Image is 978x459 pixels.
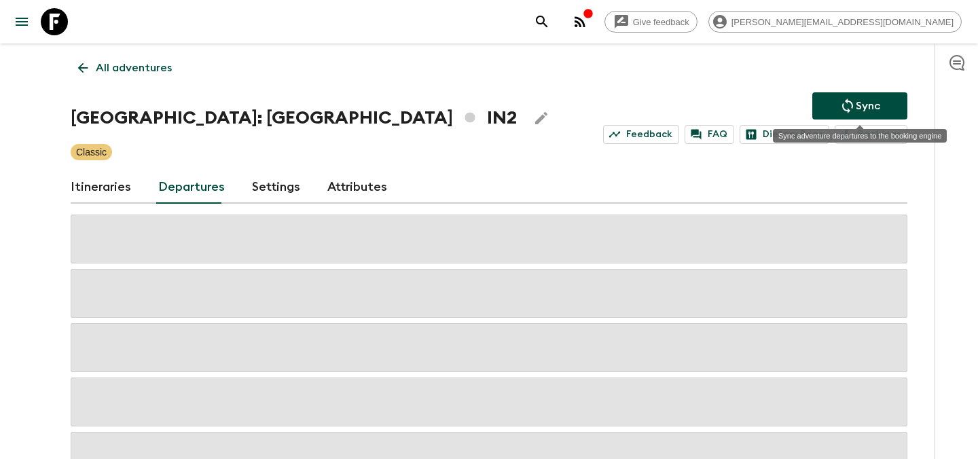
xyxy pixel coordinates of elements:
[812,92,907,120] button: Sync adventure departures to the booking engine
[685,125,734,144] a: FAQ
[71,54,179,81] a: All adventures
[740,125,829,144] a: Dietary Reqs
[626,17,697,27] span: Give feedback
[604,11,698,33] a: Give feedback
[528,105,555,132] button: Edit Adventure Title
[71,171,131,204] a: Itineraries
[71,105,517,132] h1: [GEOGRAPHIC_DATA]: [GEOGRAPHIC_DATA] IN2
[724,17,961,27] span: [PERSON_NAME][EMAIL_ADDRESS][DOMAIN_NAME]
[76,145,107,159] p: Classic
[773,129,947,143] div: Sync adventure departures to the booking engine
[96,60,172,76] p: All adventures
[528,8,556,35] button: search adventures
[252,171,300,204] a: Settings
[856,98,880,114] p: Sync
[158,171,225,204] a: Departures
[8,8,35,35] button: menu
[327,171,387,204] a: Attributes
[603,125,679,144] a: Feedback
[708,11,962,33] div: [PERSON_NAME][EMAIL_ADDRESS][DOMAIN_NAME]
